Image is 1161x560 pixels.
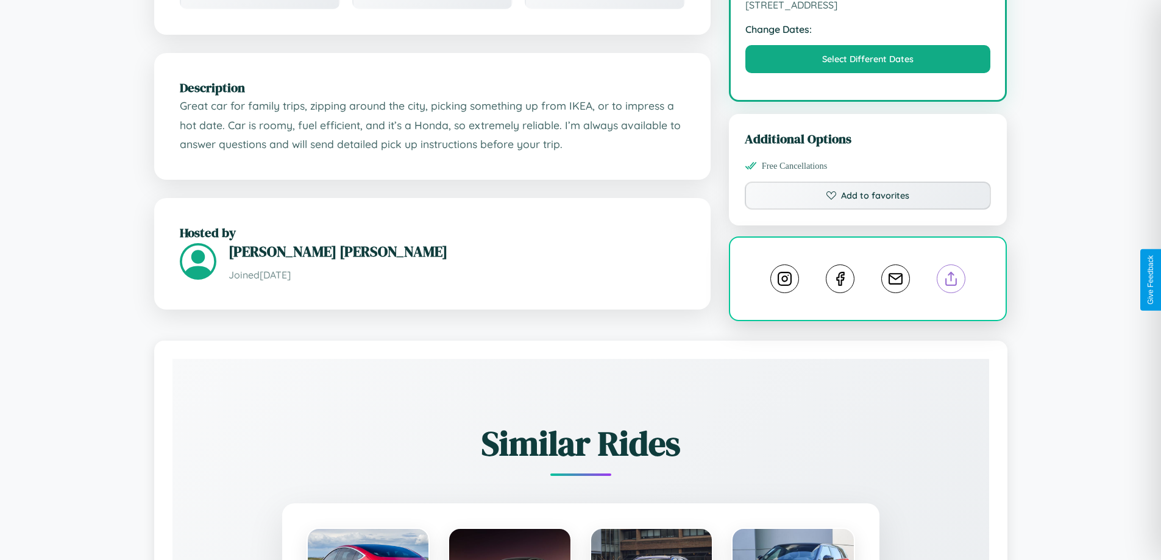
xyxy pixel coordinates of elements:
[180,79,685,96] h2: Description
[762,161,828,171] span: Free Cancellations
[745,23,991,35] strong: Change Dates:
[1146,255,1155,305] div: Give Feedback
[180,96,685,154] p: Great car for family trips, zipping around the city, picking something up from IKEA, or to impres...
[745,182,992,210] button: Add to favorites
[745,130,992,147] h3: Additional Options
[229,241,685,261] h3: [PERSON_NAME] [PERSON_NAME]
[745,45,991,73] button: Select Different Dates
[229,266,685,284] p: Joined [DATE]
[180,224,685,241] h2: Hosted by
[215,420,946,467] h2: Similar Rides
